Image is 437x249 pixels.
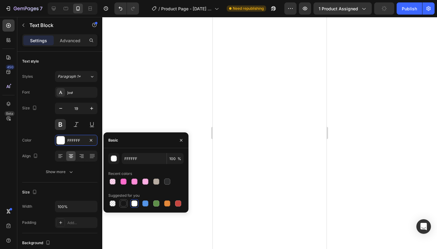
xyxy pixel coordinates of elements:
span: 1 product assigned [319,5,358,12]
div: Font [22,90,30,95]
p: Settings [30,37,47,44]
div: Undo/Redo [114,2,139,15]
iframe: Design area [213,17,327,249]
span: Product Page - [DATE] 09:11:36 [161,5,212,12]
button: 1 product assigned [313,2,372,15]
div: Add... [67,220,96,226]
p: Text Block [29,22,81,29]
span: % [178,156,181,162]
div: Beta [5,111,15,116]
div: Publish [402,5,417,12]
div: Text style [22,59,39,64]
div: FFFFFF [67,138,85,143]
div: 450 [6,65,15,70]
div: Padding [22,220,36,225]
button: 7 [2,2,45,15]
input: Eg: FFFFFF [122,153,167,164]
button: Paragraph 1* [55,71,97,82]
span: Paragraph 1* [58,74,81,79]
div: Align [22,152,39,160]
p: Advanced [60,37,80,44]
div: Suggested for you [108,193,140,198]
div: Show more [46,169,74,175]
span: Need republishing [233,6,264,11]
p: 7 [40,5,42,12]
div: Recent colors [108,171,132,176]
div: Width [22,204,32,209]
div: Basic [108,138,118,143]
input: Auto [55,201,97,212]
div: Size [22,188,38,196]
button: Show more [22,166,97,177]
div: Styles [22,74,33,79]
div: Jost [67,90,96,95]
div: Open Intercom Messenger [416,219,431,234]
button: Publish [397,2,422,15]
span: / [158,5,160,12]
div: Background [22,239,52,247]
div: Color [22,138,32,143]
div: Size [22,104,38,112]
